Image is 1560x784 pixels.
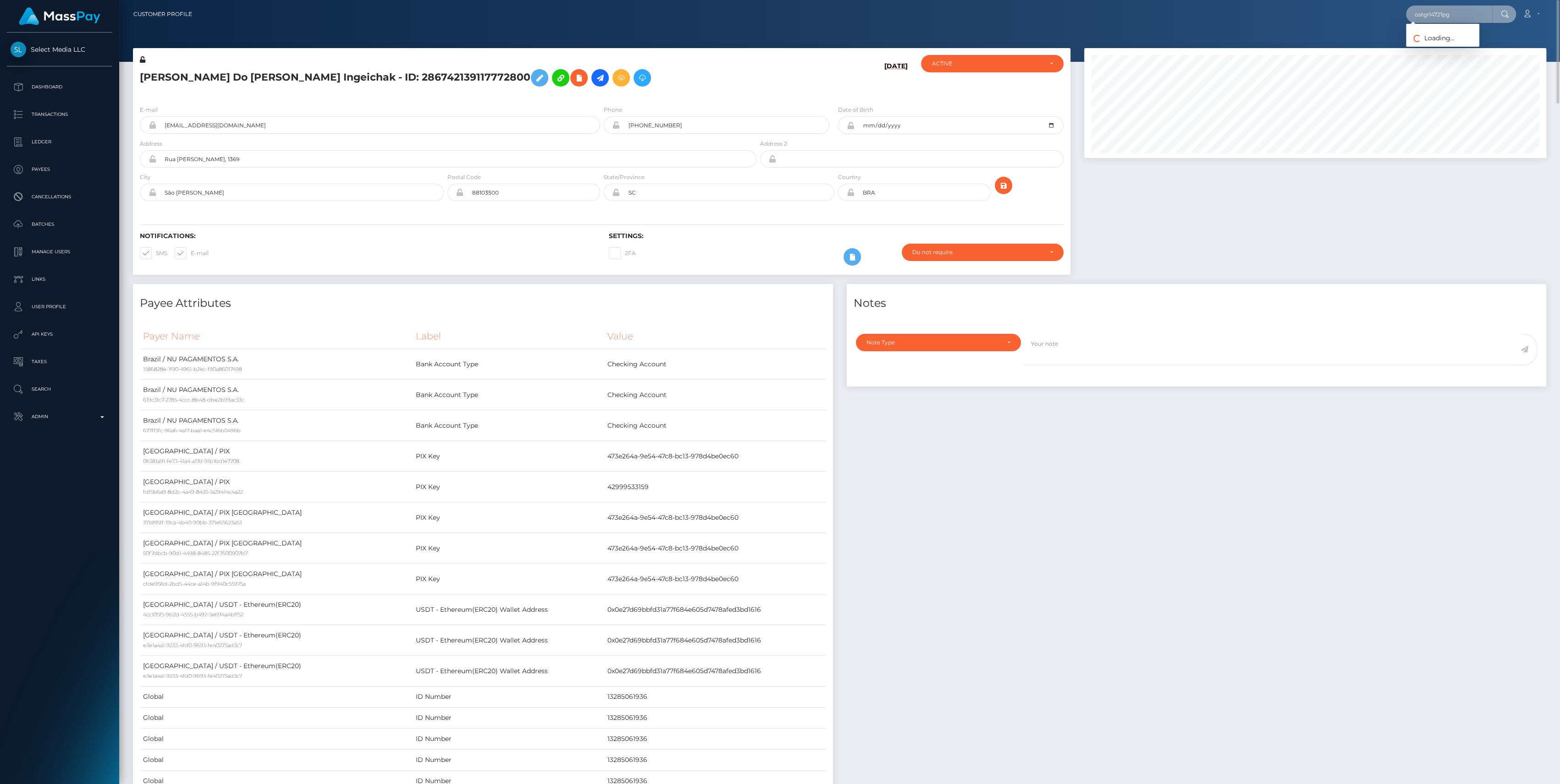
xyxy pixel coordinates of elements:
small: cfde956d-2bd5-44ce-a14b-9f940c55975a [143,581,246,587]
h6: Settings: [609,232,1064,240]
span: Select Media LLC [7,45,112,54]
a: Batches [7,213,112,236]
td: Global [140,686,412,708]
p: User Profile [11,300,109,314]
p: Transactions [11,108,109,121]
td: 13285061936 [604,750,826,771]
a: API Keys [7,323,112,346]
td: [GEOGRAPHIC_DATA] / PIX [140,441,412,472]
td: Global [140,729,412,750]
label: State/Province [604,173,645,181]
td: [GEOGRAPHIC_DATA] / USDT - Ethereum(ERC20) [140,594,412,625]
h4: Payee Attributes [140,295,826,311]
h6: Notifications: [140,232,595,240]
a: Transactions [7,103,112,126]
td: USDT - Ethereum(ERC20) Wallet Address [412,625,604,656]
label: Country [838,173,861,181]
td: PIX Key [412,441,604,472]
img: Select Media LLC [11,42,26,57]
a: Customer Profile [133,5,192,24]
td: Checking Account [604,349,826,380]
td: 13285061936 [604,708,826,729]
td: [GEOGRAPHIC_DATA] / USDT - Ethereum(ERC20) [140,625,412,656]
label: City [140,173,151,181]
td: Brazil / NU PAGAMENTOS S.A. [140,380,412,410]
p: Admin [11,410,109,424]
a: User Profile [7,295,112,318]
label: Address 2 [760,140,787,148]
td: PIX Key [412,472,604,502]
td: 473e264a-9e54-47c8-bc13-978d4be0ec60 [604,502,826,533]
td: 473e264a-9e54-47c8-bc13-978d4be0ec60 [604,533,826,564]
td: Bank Account Type [412,410,604,441]
span: Loading... [1406,34,1455,42]
p: Manage Users [11,245,109,259]
td: Brazil / NU PAGAMENTOS S.A. [140,410,412,441]
td: 0x0e27d69bbfd31a77f684e605d7478afed3bd1616 [604,656,826,686]
button: Do not require [902,244,1064,261]
a: Admin [7,405,112,428]
a: Taxes [7,350,112,373]
td: 473e264a-9e54-47c8-bc13-978d4be0ec60 [604,441,826,472]
a: Initiate Payout [591,69,609,87]
td: 13285061936 [604,729,826,750]
a: Cancellations [7,185,112,208]
small: e3e1a4a1-9233-4fd0-9693-fe40273ad3c7 [143,673,242,679]
small: 06381a91-fe73-41a4-a17d-91b1bd1e7708 [143,458,239,464]
small: 371d95ff-19ca-4b40-90bb-371e65623a53 [143,519,242,526]
div: ACTIVE [932,60,1042,67]
td: [GEOGRAPHIC_DATA] / PIX [140,472,412,502]
th: Label [412,324,604,349]
small: e3e1a4a1-9233-4fd0-9693-fe40273ad3c7 [143,642,242,648]
td: Checking Account [604,410,826,441]
p: Links [11,272,109,286]
td: 473e264a-9e54-47c8-bc13-978d4be0ec60 [604,564,826,594]
small: 1586828e-1f90-4961-b2ec-f90a86017498 [143,366,242,372]
p: Taxes [11,355,109,369]
td: Checking Account [604,380,826,410]
p: API Keys [11,327,109,341]
td: Bank Account Type [412,349,604,380]
h4: Notes [854,295,1540,311]
th: Payer Name [140,324,412,349]
td: Global [140,750,412,771]
td: 42999533159 [604,472,826,502]
h6: [DATE] [884,62,907,94]
td: [GEOGRAPHIC_DATA] / PIX [GEOGRAPHIC_DATA] [140,533,412,564]
td: PIX Key [412,533,604,564]
td: [GEOGRAPHIC_DATA] / USDT - Ethereum(ERC20) [140,656,412,686]
label: Phone [604,106,622,114]
label: Address [140,140,162,148]
small: 4cc105f5-9b2d-4555-b492-5e694a4bff52 [143,611,243,618]
p: Batches [11,218,109,231]
button: Note Type [856,334,1021,351]
td: [GEOGRAPHIC_DATA] / PIX [GEOGRAPHIC_DATA] [140,502,412,533]
small: 50f7dbcb-90d1-4498-8485-22f7600907b7 [143,550,248,556]
td: ID Number [412,686,604,708]
td: 0x0e27d69bbfd31a77f684e605d7478afed3bd1616 [604,625,826,656]
p: Payees [11,163,109,176]
h5: [PERSON_NAME] Do [PERSON_NAME] Ingeichak - ID: 286742139117772800 [140,65,751,91]
td: 13285061936 [604,686,826,708]
a: Search [7,378,112,401]
input: Search... [1406,5,1492,23]
td: Bank Account Type [412,380,604,410]
small: 619c3fc7-2785-4ccc-8b48-dbe2b99ac33c [143,397,244,403]
div: Do not require [912,249,1042,256]
label: Date of Birth [838,106,873,114]
td: PIX Key [412,502,604,533]
td: PIX Key [412,564,604,594]
td: 0x0e27d69bbfd31a77f684e605d7478afed3bd1616 [604,594,826,625]
img: MassPay Logo [19,7,100,25]
p: Ledger [11,135,109,149]
label: Postal Code [447,173,481,181]
td: Global [140,708,412,729]
p: Dashboard [11,80,109,94]
label: E-mail [140,106,158,114]
button: ACTIVE [921,55,1064,72]
td: ID Number [412,750,604,771]
label: 2FA [609,247,636,259]
th: Value [604,324,826,349]
td: ID Number [412,708,604,729]
a: Ledger [7,131,112,153]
